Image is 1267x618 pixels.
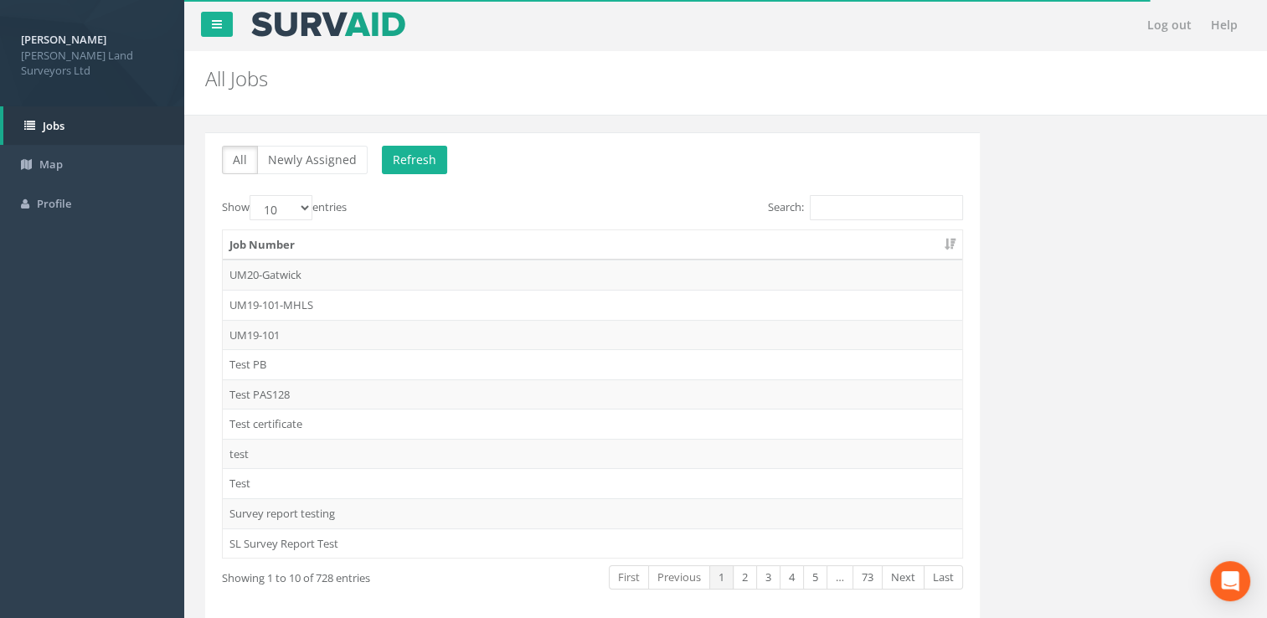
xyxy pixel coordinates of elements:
[756,565,780,590] a: 3
[37,196,71,211] span: Profile
[222,146,258,174] button: All
[250,195,312,220] select: Showentries
[205,68,1069,90] h2: All Jobs
[21,28,163,79] a: [PERSON_NAME] [PERSON_NAME] Land Surveyors Ltd
[709,565,734,590] a: 1
[382,146,447,174] button: Refresh
[609,565,649,590] a: First
[223,498,962,528] td: Survey report testing
[223,290,962,320] td: UM19-101-MHLS
[257,146,368,174] button: Newly Assigned
[924,565,963,590] a: Last
[223,409,962,439] td: Test certificate
[223,260,962,290] td: UM20-Gatwick
[223,468,962,498] td: Test
[810,195,963,220] input: Search:
[21,32,106,47] strong: [PERSON_NAME]
[223,528,962,559] td: SL Survey Report Test
[768,195,963,220] label: Search:
[223,320,962,350] td: UM19-101
[803,565,827,590] a: 5
[43,118,64,133] span: Jobs
[827,565,853,590] a: …
[39,157,63,172] span: Map
[21,48,163,79] span: [PERSON_NAME] Land Surveyors Ltd
[223,230,962,260] th: Job Number: activate to sort column ascending
[733,565,757,590] a: 2
[852,565,883,590] a: 73
[223,379,962,409] td: Test PAS128
[222,195,347,220] label: Show entries
[223,349,962,379] td: Test PB
[223,439,962,469] td: test
[882,565,924,590] a: Next
[1210,561,1250,601] div: Open Intercom Messenger
[780,565,804,590] a: 4
[222,564,516,586] div: Showing 1 to 10 of 728 entries
[648,565,710,590] a: Previous
[3,106,184,146] a: Jobs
